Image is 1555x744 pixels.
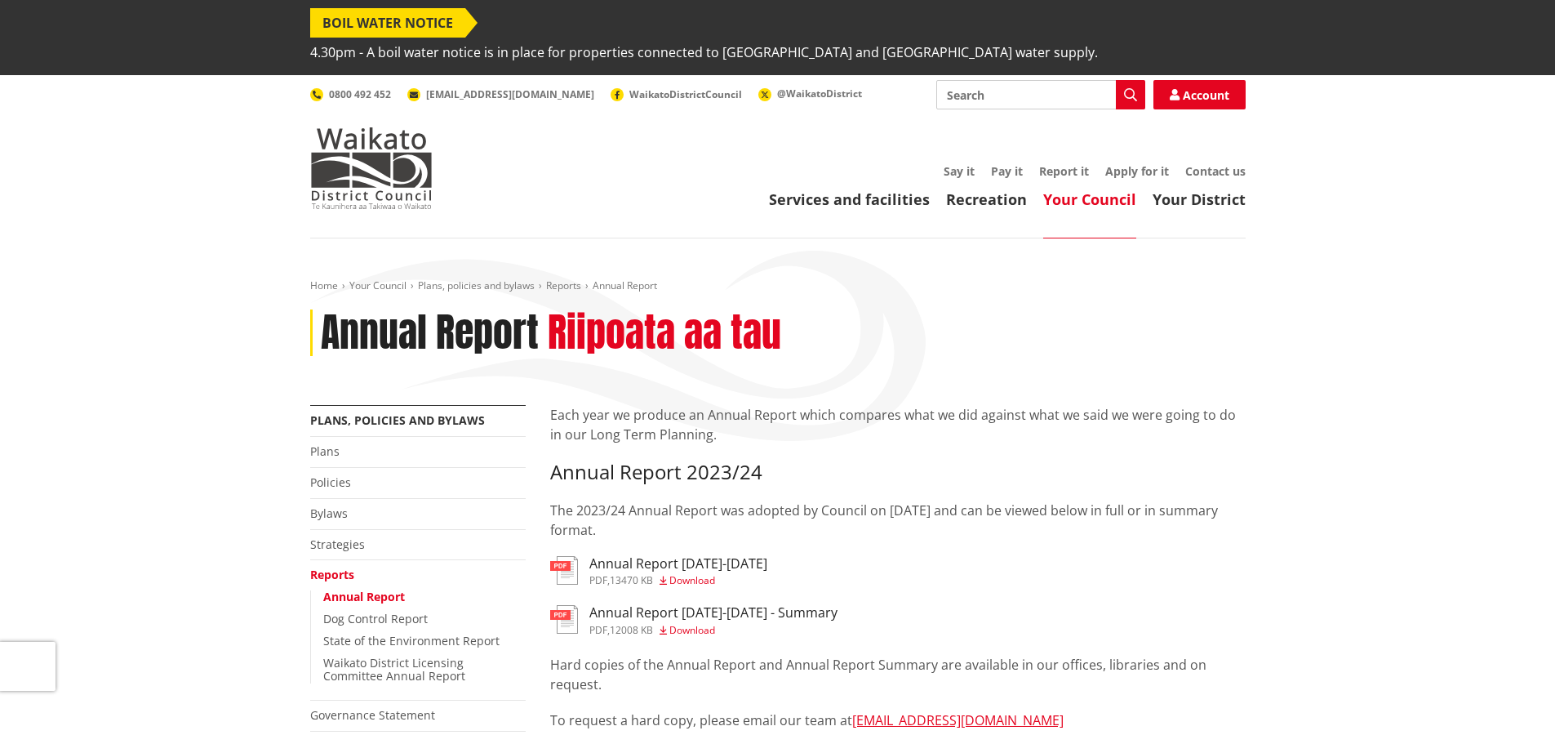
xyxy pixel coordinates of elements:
[310,8,465,38] span: BOIL WATER NOTICE
[944,163,975,179] a: Say it
[550,605,837,635] a: Annual Report [DATE]-[DATE] - Summary pdf,12008 KB Download
[323,633,500,648] a: State of the Environment Report
[550,461,1246,484] h3: Annual Report 2023/24
[610,573,653,587] span: 13470 KB
[323,611,428,626] a: Dog Control Report
[777,87,862,100] span: @WaikatoDistrict
[310,474,351,490] a: Policies
[629,87,742,101] span: WaikatoDistrictCouncil
[1185,163,1246,179] a: Contact us
[1153,189,1246,209] a: Your District
[669,573,715,587] span: Download
[593,278,657,292] span: Annual Report
[407,87,594,101] a: [EMAIL_ADDRESS][DOMAIN_NAME]
[323,589,405,604] a: Annual Report
[310,278,338,292] a: Home
[758,87,862,100] a: @WaikatoDistrict
[310,537,365,552] a: Strategies
[310,87,391,101] a: 0800 492 452
[349,278,407,292] a: Your Council
[550,655,1246,694] p: Hard copies of the Annual Report and Annual Report Summary are available in our offices, librarie...
[1153,80,1246,109] a: Account
[546,278,581,292] a: Reports
[589,605,837,621] h3: Annual Report [DATE]-[DATE] - Summary
[991,163,1023,179] a: Pay it
[310,412,485,428] a: Plans, policies and bylaws
[548,310,781,357] h2: Riipoata aa tau
[589,556,767,572] h3: Annual Report [DATE]-[DATE]
[1039,163,1089,179] a: Report it
[310,279,1246,293] nav: breadcrumb
[669,623,715,637] span: Download
[323,655,465,684] a: Waikato District Licensing Committee Annual Report
[418,278,535,292] a: Plans, policies and bylaws
[589,623,607,637] span: pdf
[310,127,433,209] img: Waikato District Council - Te Kaunihera aa Takiwaa o Waikato
[426,87,594,101] span: [EMAIL_ADDRESS][DOMAIN_NAME]
[321,310,539,357] h1: Annual Report
[550,556,767,586] a: Annual Report [DATE]-[DATE] pdf,13470 KB Download
[1043,189,1136,209] a: Your Council
[589,573,607,587] span: pdf
[310,707,435,723] a: Governance Statement
[310,443,340,459] a: Plans
[769,189,930,209] a: Services and facilities
[550,711,1246,730] p: To request a hard copy, please email our team at
[310,506,348,521] a: Bylaws
[936,80,1145,109] input: Search input
[310,38,1098,67] span: 4.30pm - A boil water notice is in place for properties connected to [GEOGRAPHIC_DATA] and [GEOGR...
[611,87,742,101] a: WaikatoDistrictCouncil
[550,556,578,585] img: document-pdf.svg
[589,576,767,586] div: ,
[550,405,1246,444] p: Each year we produce an Annual Report which compares what we did against what we said we were goi...
[1105,163,1169,179] a: Apply for it
[310,567,354,582] a: Reports
[550,501,1246,540] p: The 2023/24 Annual Report was adopted by Council on [DATE] and can be viewed below in full or in ...
[852,711,1064,729] a: [EMAIL_ADDRESS][DOMAIN_NAME]
[550,605,578,634] img: document-pdf.svg
[610,623,653,637] span: 12008 KB
[946,189,1027,209] a: Recreation
[589,626,837,635] div: ,
[329,87,391,101] span: 0800 492 452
